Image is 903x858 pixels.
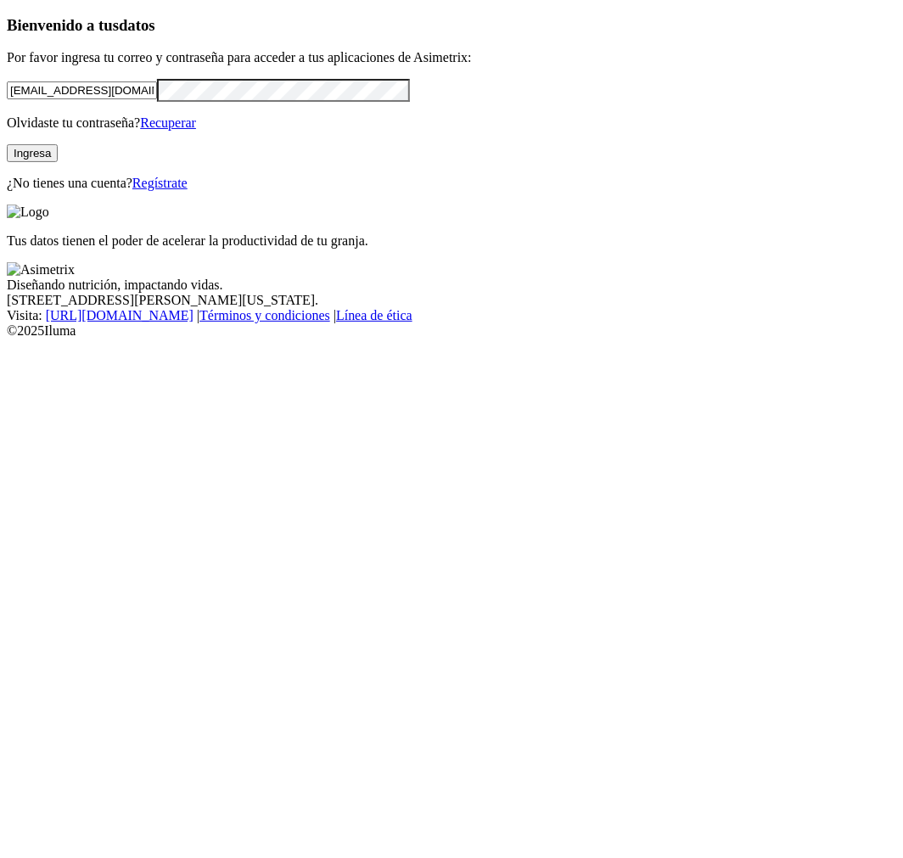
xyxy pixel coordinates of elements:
a: [URL][DOMAIN_NAME] [46,308,193,322]
span: datos [119,16,155,34]
input: Tu correo [7,81,157,99]
p: Olvidaste tu contraseña? [7,115,896,131]
div: © 2025 Iluma [7,323,896,339]
h3: Bienvenido a tus [7,16,896,35]
img: Logo [7,205,49,220]
div: Visita : | | [7,308,896,323]
button: Ingresa [7,144,58,162]
div: [STREET_ADDRESS][PERSON_NAME][US_STATE]. [7,293,896,308]
p: Tus datos tienen el poder de acelerar la productividad de tu granja. [7,233,896,249]
a: Términos y condiciones [199,308,330,322]
img: Asimetrix [7,262,75,278]
p: Por favor ingresa tu correo y contraseña para acceder a tus aplicaciones de Asimetrix: [7,50,896,65]
div: Diseñando nutrición, impactando vidas. [7,278,896,293]
a: Línea de ética [336,308,412,322]
a: Recuperar [140,115,196,130]
p: ¿No tienes una cuenta? [7,176,896,191]
a: Regístrate [132,176,188,190]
